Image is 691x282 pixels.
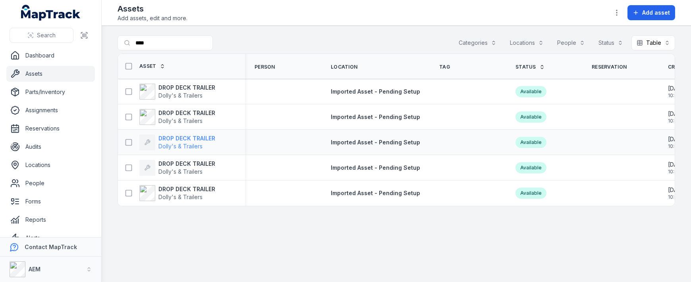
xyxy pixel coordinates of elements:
[668,84,689,92] span: [DATE]
[592,64,627,70] span: Reservation
[642,9,670,17] span: Add asset
[631,35,675,50] button: Table
[668,110,689,118] span: [DATE]
[515,86,546,97] div: Available
[515,111,546,123] div: Available
[668,186,689,194] span: [DATE]
[6,84,95,100] a: Parts/Inventory
[515,162,546,173] div: Available
[158,160,215,168] strong: DROP DECK TRAILER
[331,88,420,95] span: Imported Asset - Pending Setup
[139,134,215,150] a: DROP DECK TRAILERDolly's & Trailers
[331,113,420,120] span: Imported Asset - Pending Setup
[6,121,95,136] a: Reservations
[331,138,420,146] a: Imported Asset - Pending Setup
[118,3,187,14] h2: Assets
[118,14,187,22] span: Add assets, edit and more.
[139,63,165,69] a: Asset
[331,189,420,197] a: Imported Asset - Pending Setup
[6,212,95,228] a: Reports
[454,35,502,50] button: Categories
[158,134,215,142] strong: DROP DECK TRAILER
[331,113,420,121] a: Imported Asset - Pending Setup
[331,164,420,171] span: Imported Asset - Pending Setup
[668,186,689,200] time: 20/08/2025, 10:08:45 am
[158,84,215,92] strong: DROP DECK TRAILER
[37,31,56,39] span: Search
[21,5,81,21] a: MapTrack
[158,117,203,124] span: Dolly's & Trailers
[515,64,545,70] a: Status
[6,230,95,246] a: Alerts
[6,157,95,173] a: Locations
[139,63,156,69] span: Asset
[10,28,73,43] button: Search
[593,35,628,50] button: Status
[6,66,95,82] a: Assets
[25,244,77,250] strong: Contact MapTrack
[139,109,215,125] a: DROP DECK TRAILERDolly's & Trailers
[139,160,215,176] a: DROP DECK TRAILERDolly's & Trailers
[627,5,675,20] button: Add asset
[6,48,95,63] a: Dashboard
[668,84,689,99] time: 20/08/2025, 10:08:45 am
[29,266,41,272] strong: AEM
[668,110,689,124] time: 20/08/2025, 10:08:45 am
[331,190,420,196] span: Imported Asset - Pending Setup
[668,161,689,175] time: 20/08/2025, 10:08:45 am
[505,35,549,50] button: Locations
[331,164,420,172] a: Imported Asset - Pending Setup
[668,161,689,169] span: [DATE]
[331,88,420,96] a: Imported Asset - Pending Setup
[158,109,215,117] strong: DROP DECK TRAILER
[668,143,689,150] span: 10:08 am
[515,137,546,148] div: Available
[158,168,203,175] span: Dolly's & Trailers
[6,194,95,209] a: Forms
[6,175,95,191] a: People
[668,169,689,175] span: 10:08 am
[158,194,203,200] span: Dolly's & Trailers
[139,185,215,201] a: DROP DECK TRAILERDolly's & Trailers
[6,102,95,118] a: Assignments
[515,188,546,199] div: Available
[668,135,689,143] span: [DATE]
[668,194,689,200] span: 10:08 am
[331,64,357,70] span: Location
[515,64,536,70] span: Status
[158,185,215,193] strong: DROP DECK TRAILER
[255,64,275,70] span: Person
[158,92,203,99] span: Dolly's & Trailers
[668,135,689,150] time: 20/08/2025, 10:08:45 am
[439,64,450,70] span: Tag
[668,92,689,99] span: 10:08 am
[158,143,203,150] span: Dolly's & Trailers
[552,35,590,50] button: People
[668,118,689,124] span: 10:08 am
[139,84,215,100] a: DROP DECK TRAILERDolly's & Trailers
[6,139,95,155] a: Audits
